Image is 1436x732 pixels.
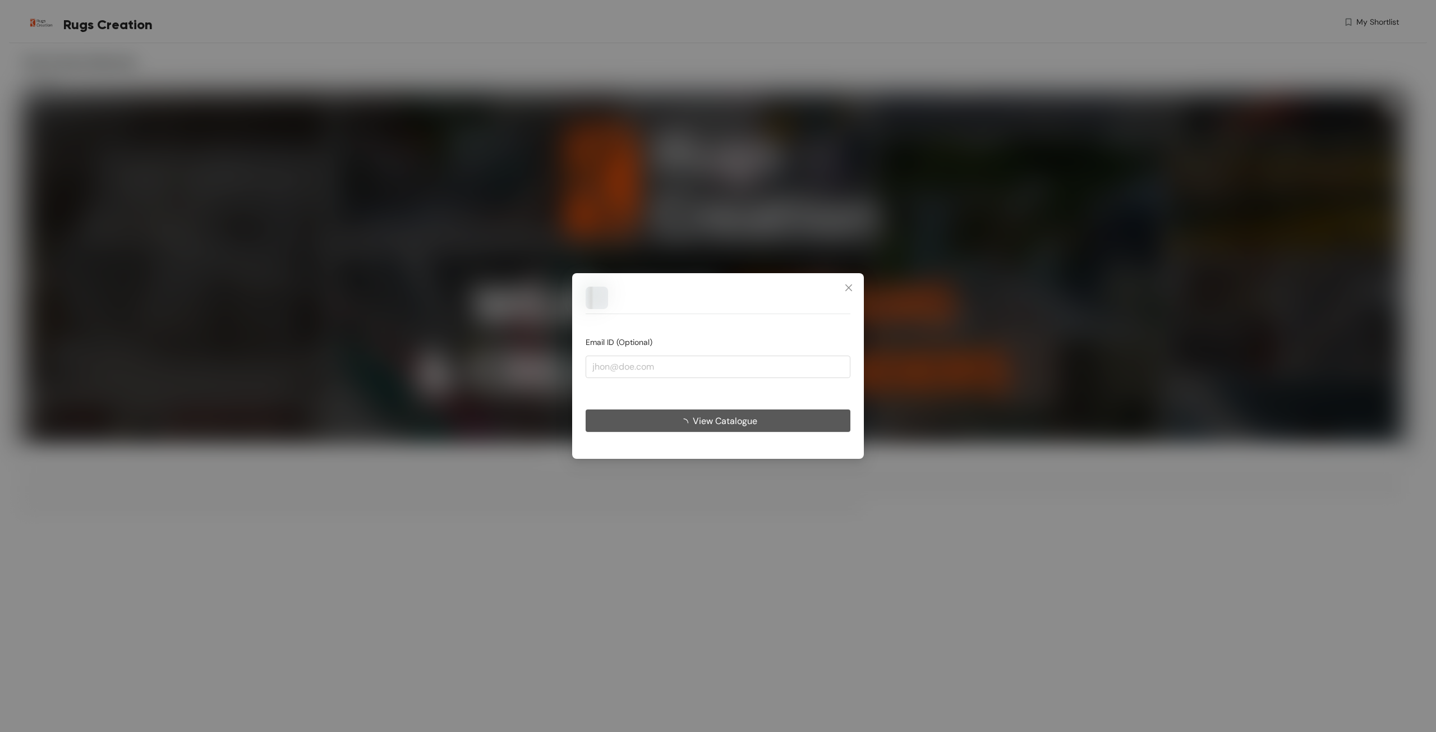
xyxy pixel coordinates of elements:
[693,413,757,427] span: View Catalogue
[586,356,850,378] input: jhon@doe.com
[586,409,850,432] button: View Catalogue
[679,418,693,427] span: loading
[834,273,864,303] button: Close
[844,283,853,292] span: close
[586,287,608,309] img: Buyer Portal
[586,337,652,347] span: Email ID (Optional)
